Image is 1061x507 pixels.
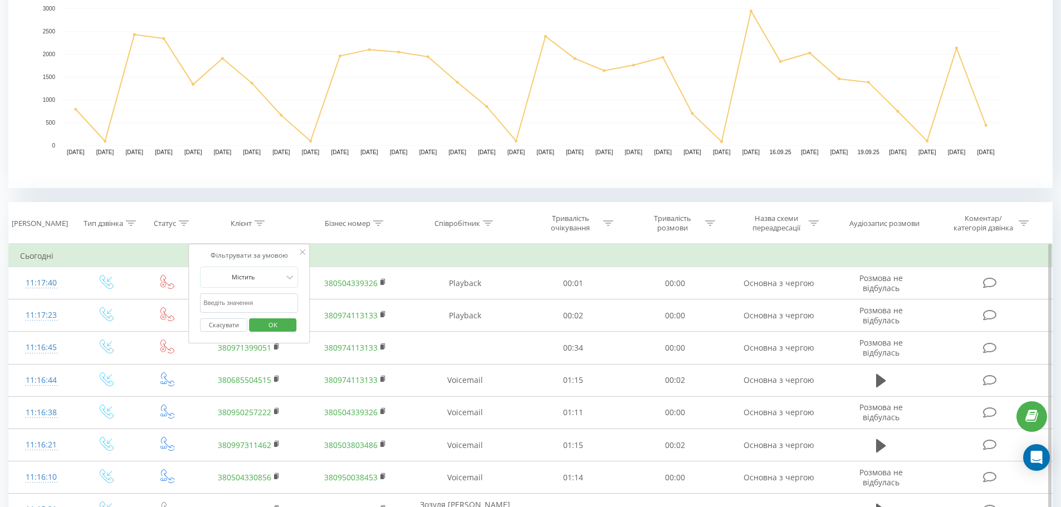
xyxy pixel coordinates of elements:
[84,219,123,228] div: Тип дзвінка
[324,342,378,353] a: 380974113133
[243,149,261,155] text: [DATE]
[43,6,56,12] text: 3000
[126,149,144,155] text: [DATE]
[522,396,624,429] td: 01:11
[20,304,63,326] div: 11:17:23
[249,318,296,332] button: OK
[726,429,832,461] td: Основна з чергою
[977,149,995,155] text: [DATE]
[742,149,760,155] text: [DATE]
[20,337,63,358] div: 11:16:45
[522,267,624,299] td: 00:01
[12,219,68,228] div: [PERSON_NAME]
[324,375,378,385] a: 380974113133
[918,149,936,155] text: [DATE]
[419,149,437,155] text: [DATE]
[408,267,522,299] td: Playback
[43,97,56,103] text: 1000
[625,149,643,155] text: [DATE]
[746,214,806,233] div: Назва схеми переадресації
[859,273,903,293] span: Розмова не відбулась
[595,149,613,155] text: [DATE]
[155,149,173,155] text: [DATE]
[726,461,832,494] td: Основна з чергою
[302,149,320,155] text: [DATE]
[507,149,525,155] text: [DATE]
[859,337,903,358] span: Розмова не відбулась
[218,407,271,417] a: 380950257222
[408,364,522,396] td: Voicemail
[67,149,85,155] text: [DATE]
[324,407,378,417] a: 380504339326
[522,429,624,461] td: 01:15
[218,375,271,385] a: 380685504515
[272,149,290,155] text: [DATE]
[951,214,1016,233] div: Коментар/категорія дзвінка
[46,120,55,126] text: 500
[541,214,600,233] div: Тривалість очікування
[20,402,63,424] div: 11:16:38
[9,245,1053,267] td: Сьогодні
[184,149,202,155] text: [DATE]
[201,293,299,313] input: Введіть значення
[331,149,349,155] text: [DATE]
[231,219,252,228] div: Клієнт
[408,429,522,461] td: Voicemail
[624,461,726,494] td: 00:00
[20,466,63,488] div: 11:16:10
[408,461,522,494] td: Voicemail
[325,219,370,228] div: Бізнес номер
[154,219,176,228] div: Статус
[478,149,496,155] text: [DATE]
[43,51,56,57] text: 2000
[1023,444,1050,471] div: Open Intercom Messenger
[20,370,63,391] div: 11:16:44
[43,28,56,35] text: 2500
[522,332,624,364] td: 00:34
[624,396,726,429] td: 00:00
[20,272,63,294] div: 11:17:40
[448,149,466,155] text: [DATE]
[20,434,63,456] div: 11:16:21
[948,149,966,155] text: [DATE]
[408,299,522,332] td: Playback
[624,364,726,396] td: 00:02
[434,219,480,228] div: Співробітник
[624,267,726,299] td: 00:00
[726,332,832,364] td: Основна з чергою
[624,429,726,461] td: 00:02
[43,74,56,80] text: 1500
[889,149,907,155] text: [DATE]
[537,149,555,155] text: [DATE]
[726,396,832,429] td: Основна з чергою
[770,149,791,155] text: 16.09.25
[566,149,584,155] text: [DATE]
[218,342,271,353] a: 380971399051
[324,278,378,288] a: 380504339326
[726,299,832,332] td: Основна з чергою
[390,149,408,155] text: [DATE]
[201,318,248,332] button: Скасувати
[859,467,903,488] span: Розмова не відбулась
[214,149,232,155] text: [DATE]
[408,396,522,429] td: Voicemail
[52,142,55,149] text: 0
[624,332,726,364] td: 00:00
[324,440,378,450] a: 380503803486
[522,364,624,396] td: 01:15
[859,402,903,422] span: Розмова не відбулась
[218,472,271,483] a: 380504330856
[713,149,731,155] text: [DATE]
[201,250,299,261] div: Фільтрувати за умовою
[859,305,903,326] span: Розмова не відбулась
[96,149,114,155] text: [DATE]
[643,214,702,233] div: Тривалість розмови
[324,472,378,483] a: 380950038453
[654,149,672,155] text: [DATE]
[624,299,726,332] td: 00:00
[360,149,378,155] text: [DATE]
[683,149,701,155] text: [DATE]
[726,364,832,396] td: Основна з чергою
[324,310,378,321] a: 380974113133
[218,440,271,450] a: 380997311462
